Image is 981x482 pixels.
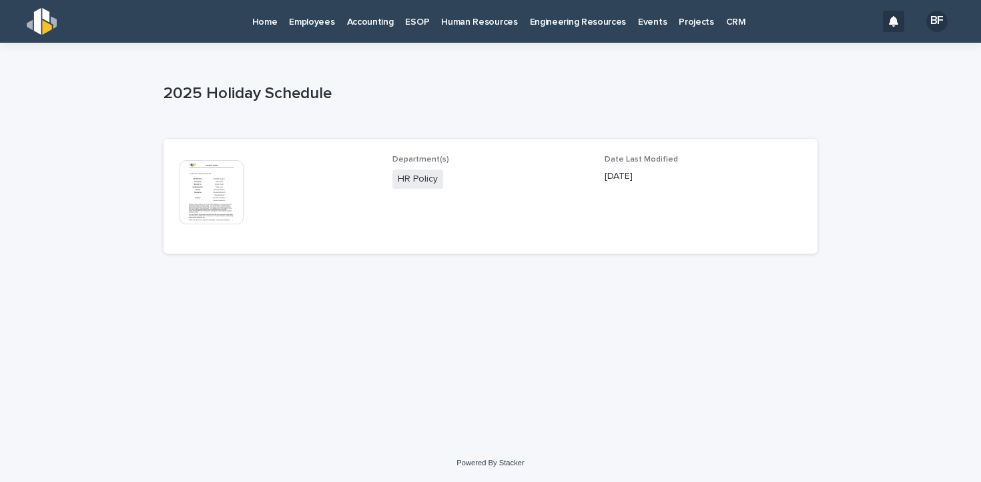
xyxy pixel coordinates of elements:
a: Powered By Stacker [456,459,524,467]
p: 2025 Holiday Schedule [163,84,812,103]
p: [DATE] [605,170,801,184]
span: HR Policy [392,170,443,189]
img: s5b5MGTdWwFoU4EDV7nw [27,8,57,35]
span: Date Last Modified [605,156,678,164]
span: Department(s) [392,156,449,164]
div: BF [926,11,948,32]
